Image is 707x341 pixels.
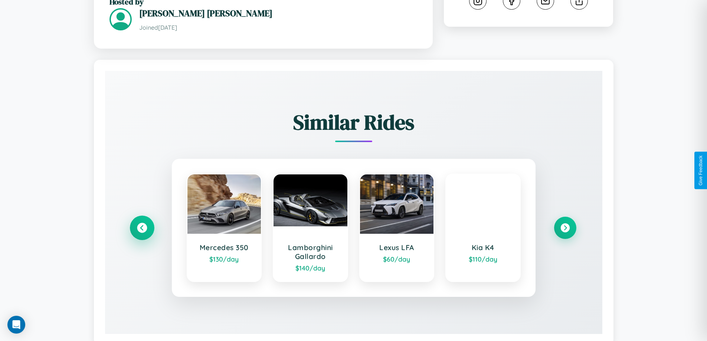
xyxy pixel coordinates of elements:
[281,264,340,272] div: $ 140 /day
[139,7,417,19] h3: [PERSON_NAME] [PERSON_NAME]
[195,243,254,252] h3: Mercedes 350
[281,243,340,261] h3: Lamborghini Gallardo
[454,243,513,252] h3: Kia K4
[698,155,703,186] div: Give Feedback
[367,243,426,252] h3: Lexus LFA
[445,174,521,282] a: Kia K4$110/day
[454,255,513,263] div: $ 110 /day
[367,255,426,263] div: $ 60 /day
[195,255,254,263] div: $ 130 /day
[7,316,25,334] div: Open Intercom Messenger
[273,174,348,282] a: Lamborghini Gallardo$140/day
[139,22,417,33] p: Joined [DATE]
[359,174,435,282] a: Lexus LFA$60/day
[131,108,576,137] h2: Similar Rides
[187,174,262,282] a: Mercedes 350$130/day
